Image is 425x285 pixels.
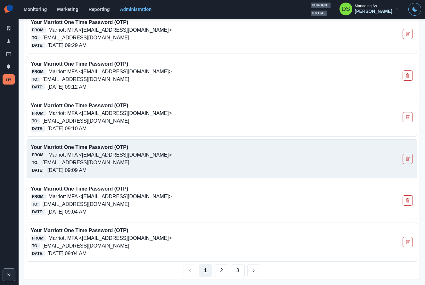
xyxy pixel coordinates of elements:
[215,264,228,277] button: Page 2
[42,76,129,83] p: [EMAIL_ADDRESS][DOMAIN_NAME]
[3,36,15,46] a: Users
[42,159,129,167] p: [EMAIL_ADDRESS][DOMAIN_NAME]
[48,110,172,117] p: Marriott MFA <[EMAIL_ADDRESS][DOMAIN_NAME]>
[403,70,413,81] button: Delete Email
[31,167,45,173] span: Date:
[408,3,421,16] button: Toggle Mode
[403,195,413,206] button: Delete Email
[48,68,172,76] p: Marriott MFA <[EMAIL_ADDRESS][DOMAIN_NAME]>
[31,84,45,90] span: Date:
[48,151,172,159] p: Marriott MFA <[EMAIL_ADDRESS][DOMAIN_NAME]>
[48,234,172,242] p: Marriott MFA <[EMAIL_ADDRESS][DOMAIN_NAME]>
[31,227,336,234] p: Your Marriott One Time Password (OTP)
[184,264,196,277] button: Previous
[47,250,86,257] p: [DATE] 09:04 AM
[31,235,46,241] span: From:
[31,77,40,82] span: To:
[48,26,172,34] p: Marriott MFA <[EMAIL_ADDRESS][DOMAIN_NAME]>
[31,43,45,48] span: Date:
[31,126,45,132] span: Date:
[31,243,40,249] span: To:
[31,110,46,116] span: From:
[42,117,129,125] p: [EMAIL_ADDRESS][DOMAIN_NAME]
[31,194,46,199] span: From:
[199,264,212,277] button: Page 1
[31,35,40,41] span: To:
[3,49,15,59] a: Draft Posts
[3,61,15,72] a: Notifications
[231,264,245,277] button: Page 3
[31,160,40,166] span: To:
[42,34,129,42] p: [EMAIL_ADDRESS][DOMAIN_NAME]
[47,167,86,174] p: [DATE] 09:09 AM
[403,112,413,122] button: Delete Email
[403,237,413,247] button: Delete Email
[311,11,327,16] span: 0 total
[31,118,40,124] span: To:
[31,102,336,110] p: Your Marriott One Time Password (OTP)
[31,201,40,207] span: To:
[120,7,152,12] a: Administration
[31,60,336,68] p: Your Marriott One Time Password (OTP)
[3,268,15,281] button: Expand
[341,1,350,17] div: Dakota Saunders
[403,29,413,39] button: Delete Email
[31,27,46,33] span: From:
[48,193,172,200] p: Marriott MFA <[EMAIL_ADDRESS][DOMAIN_NAME]>
[47,125,86,133] p: [DATE] 09:10 AM
[47,42,86,49] p: [DATE] 09:29 AM
[42,242,129,250] p: [EMAIL_ADDRESS][DOMAIN_NAME]
[42,200,129,208] p: [EMAIL_ADDRESS][DOMAIN_NAME]
[403,154,413,164] button: Delete Email
[31,143,336,151] p: Your Marriott One Time Password (OTP)
[47,83,86,91] p: [DATE] 09:12 AM
[3,74,15,85] a: Inbox
[31,19,336,26] p: Your Marriott One Time Password (OTP)
[355,9,392,14] div: [PERSON_NAME]
[31,152,46,158] span: From:
[88,7,110,12] a: Reporting
[355,4,377,8] div: Managing As
[31,69,46,75] span: From:
[57,7,78,12] a: Marketing
[311,3,331,8] span: 0 urgent
[334,3,405,15] button: Managing As[PERSON_NAME]
[47,208,86,216] p: [DATE] 09:04 AM
[3,23,15,33] a: Clients
[31,209,45,215] span: Date:
[24,7,47,12] a: Monitoring
[31,251,45,256] span: Date:
[247,264,260,277] button: Next Media
[31,185,336,193] p: Your Marriott One Time Password (OTP)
